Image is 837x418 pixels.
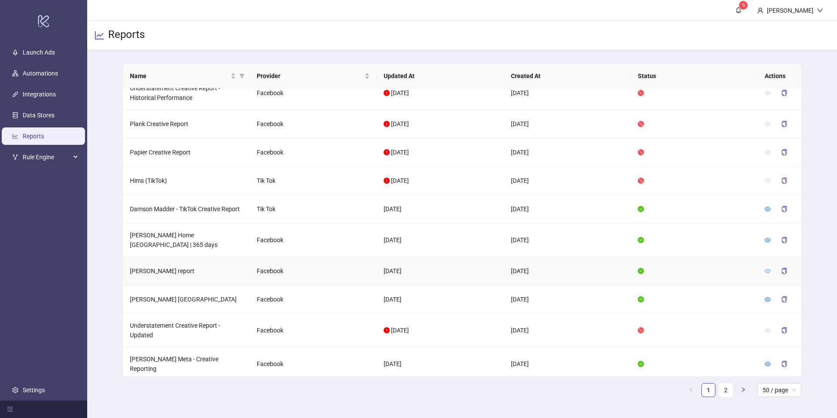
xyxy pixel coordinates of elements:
span: copy [781,206,787,212]
span: fork [12,154,18,160]
span: Rule Engine [23,148,71,166]
span: 5 [742,2,745,8]
a: Launch Ads [23,49,55,56]
button: right [736,383,750,397]
td: Facebook [250,110,377,138]
td: Tik Tok [250,195,377,223]
button: copy [774,117,794,131]
span: Name [130,71,229,81]
sup: 5 [739,1,748,10]
th: Actions [758,64,801,88]
span: copy [781,90,787,96]
span: eye [765,206,771,212]
td: Tik Tok [250,167,377,195]
span: stop [638,178,644,184]
td: [DATE] [504,285,631,314]
span: eye [765,237,771,243]
span: eye [765,121,771,127]
span: eye [765,361,771,367]
span: copy [781,361,787,367]
button: left [684,383,698,397]
li: 2 [719,383,733,397]
td: [DATE] [504,257,631,285]
span: eye [765,178,771,184]
span: check-circle [638,268,644,274]
h3: Reports [108,28,145,43]
td: [DATE] [504,195,631,223]
button: copy [774,233,794,247]
td: Facebook [250,76,377,110]
button: copy [774,174,794,188]
span: bell [735,7,742,13]
span: copy [781,268,787,274]
a: eye [765,267,771,274]
span: stop [638,90,644,96]
span: down [817,7,823,14]
span: copy [781,237,787,243]
td: [DATE] [504,314,631,347]
span: eye [765,268,771,274]
span: exclamation-circle [384,327,390,333]
span: filter [239,73,245,79]
th: Created At [504,64,631,88]
td: Understatement Creative Report - Updated [123,314,250,347]
span: eye [765,296,771,302]
td: [PERSON_NAME] report [123,257,250,285]
button: copy [774,86,794,100]
span: Provider [257,71,363,81]
div: Page Size [757,383,801,397]
button: copy [774,292,794,306]
td: Facebook [250,138,377,167]
span: [DATE] [391,89,409,96]
span: copy [781,149,787,155]
span: eye [765,327,771,333]
td: Hims (TikTok) [123,167,250,195]
span: filter [238,69,246,82]
a: eye [765,236,771,243]
td: [DATE] [377,223,504,257]
td: [DATE] [377,195,504,223]
li: Next Page [736,383,750,397]
li: 1 [701,383,715,397]
a: Integrations [23,91,56,98]
span: eye [765,149,771,155]
a: Settings [23,387,45,394]
span: exclamation-circle [384,121,390,127]
span: [DATE] [391,177,409,184]
span: exclamation-circle [384,90,390,96]
a: 1 [702,384,715,397]
td: [DATE] [377,257,504,285]
td: [DATE] [377,285,504,314]
span: check-circle [638,206,644,212]
td: Facebook [250,223,377,257]
td: [PERSON_NAME] Home [GEOGRAPHIC_DATA] | 365 days [123,223,250,257]
span: line-chart [94,30,105,41]
td: [DATE] [504,110,631,138]
span: exclamation-circle [384,178,390,184]
td: [DATE] [377,347,504,381]
td: [PERSON_NAME] Meta - Creative Reporting [123,347,250,381]
span: check-circle [638,237,644,243]
button: copy [774,323,794,337]
span: check-circle [638,361,644,367]
td: [DATE] [504,76,631,110]
span: [DATE] [391,327,409,334]
span: stop [638,121,644,127]
span: [DATE] [391,149,409,156]
span: copy [781,296,787,302]
a: eye [765,206,771,212]
button: copy [774,264,794,278]
td: Facebook [250,285,377,314]
span: exclamation-circle [384,149,390,155]
a: Automations [23,70,58,77]
th: Updated At [377,64,504,88]
span: copy [781,121,787,127]
td: [DATE] [504,138,631,167]
button: copy [774,202,794,216]
td: Facebook [250,257,377,285]
span: check-circle [638,296,644,302]
td: Facebook [250,347,377,381]
td: Facebook [250,314,377,347]
a: Reports [23,133,44,140]
td: [DATE] [504,167,631,195]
